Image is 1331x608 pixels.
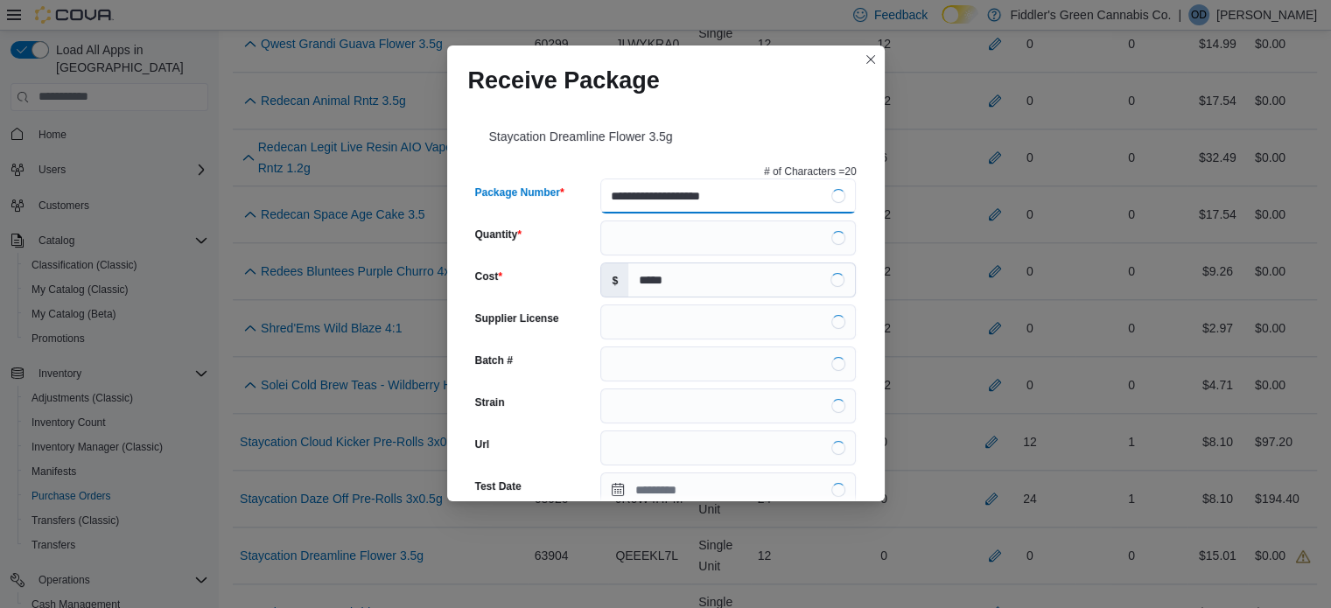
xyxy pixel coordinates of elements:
button: Closes this modal window [860,49,881,70]
label: Url [475,437,490,451]
h1: Receive Package [468,66,660,94]
label: Strain [475,395,505,409]
label: $ [601,263,628,297]
label: Quantity [475,227,522,241]
label: Package Number [475,185,564,199]
label: Cost [475,269,502,283]
p: # of Characters = 20 [764,164,857,178]
div: Staycation Dreamline Flower 3.5g [468,108,864,157]
input: Press the down key to open a popover containing a calendar. [600,472,856,507]
label: Batch # [475,353,513,367]
label: Test Date [475,479,522,493]
label: Supplier License [475,311,559,325]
